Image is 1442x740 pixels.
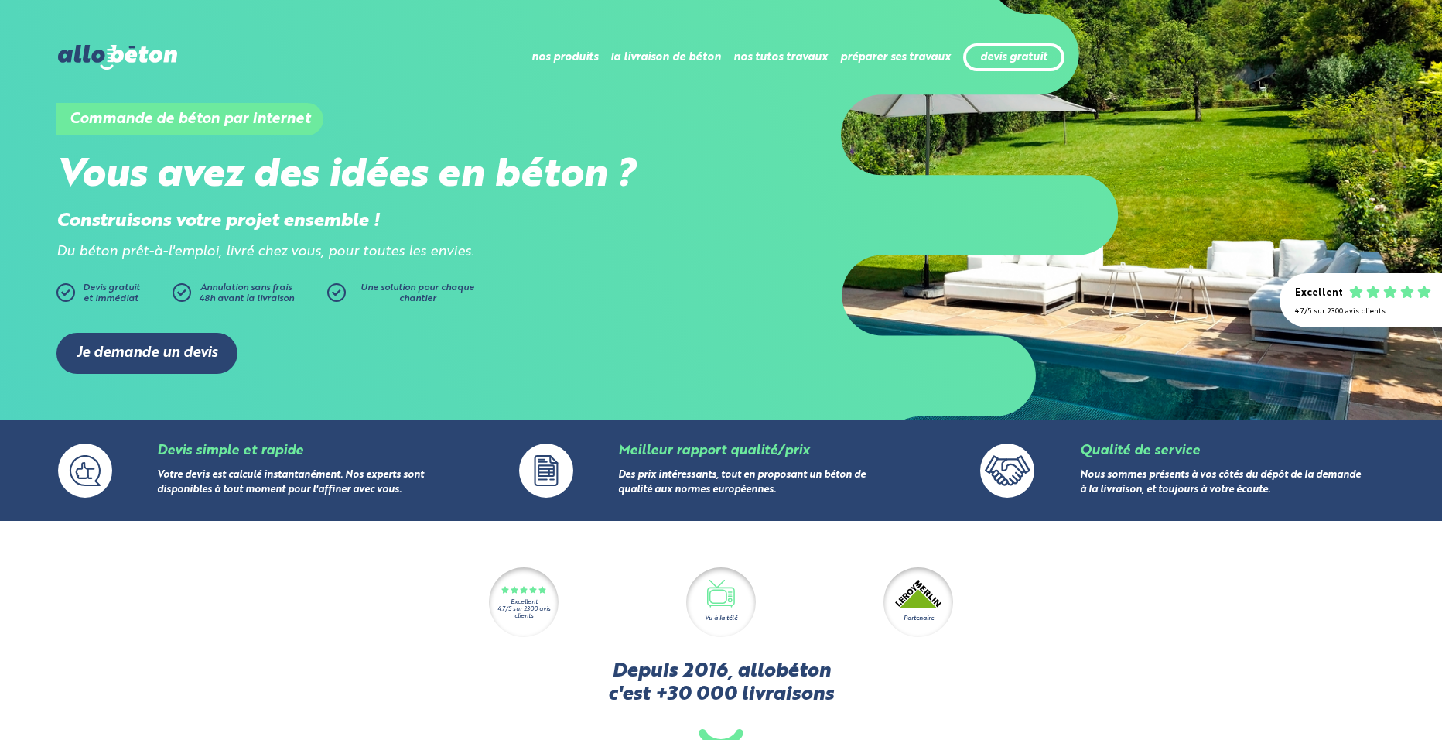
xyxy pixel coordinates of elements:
[56,245,474,259] i: Du béton prêt-à-l'emploi, livré chez vous, pour toutes les envies.
[1080,444,1200,457] a: Qualité de service
[1295,288,1343,300] div: Excellent
[618,444,809,457] a: Meilleur rapport qualité/prix
[904,614,934,623] div: Partenaire
[327,283,482,310] a: Une solution pour chaque chantier
[56,212,380,231] strong: Construisons votre projet ensemble !
[199,283,294,303] span: Annulation sans frais 48h avant la livraison
[173,283,327,310] a: Annulation sans frais48h avant la livraison
[733,39,828,76] li: nos tutos travaux
[157,470,424,495] a: Votre devis est calculé instantanément. Nos experts sont disponibles à tout moment pour l'affiner...
[840,39,951,76] li: préparer ses travaux
[1295,307,1427,316] div: 4.7/5 sur 2300 avis clients
[157,444,303,457] a: Devis simple et rapide
[56,103,323,135] h1: Commande de béton par internet
[610,39,721,76] li: la livraison de béton
[56,283,165,310] a: Devis gratuitet immédiat
[360,283,474,303] span: Une solution pour chaque chantier
[56,153,721,199] h2: Vous avez des idées en béton ?
[58,45,177,70] img: allobéton
[83,283,140,303] span: Devis gratuit et immédiat
[1080,470,1361,495] a: Nous sommes présents à vos côtés du dépôt de la demande à la livraison, et toujours à votre écoute.
[705,614,737,623] div: Vu à la télé
[511,599,538,606] div: Excellent
[489,606,559,620] div: 4.7/5 sur 2300 avis clients
[980,51,1047,64] a: devis gratuit
[56,333,237,374] a: Je demande un devis
[618,470,866,495] a: Des prix intéressants, tout en proposant un béton de qualité aux normes européennes.
[531,39,598,76] li: nos produits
